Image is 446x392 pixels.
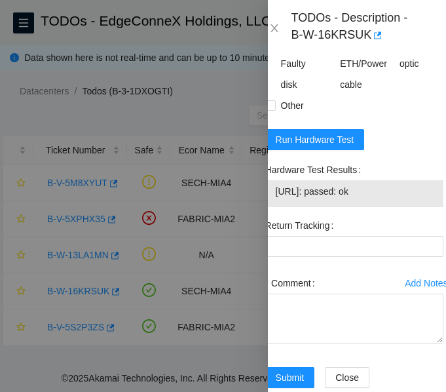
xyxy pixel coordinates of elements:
[335,32,392,95] span: Replaced ETH/Power cable
[265,367,315,388] button: Submit
[265,273,320,294] label: Comment
[276,95,309,116] span: Other
[265,129,365,150] button: Run Hardware Test
[276,132,354,147] span: Run Hardware Test
[265,22,284,35] button: Close
[276,32,325,95] span: Identified Faulty disk
[276,184,433,199] span: [URL]: passed: ok
[269,23,280,33] span: close
[291,10,412,46] div: TODOs - Description - B-W-16KRSUK
[265,159,366,180] label: Hardware Test Results
[265,215,339,236] label: Return Tracking
[335,370,359,385] span: Close
[265,236,443,257] input: Return Tracking
[265,294,443,343] textarea: Comment
[325,367,369,388] button: Close
[276,370,305,385] span: Submit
